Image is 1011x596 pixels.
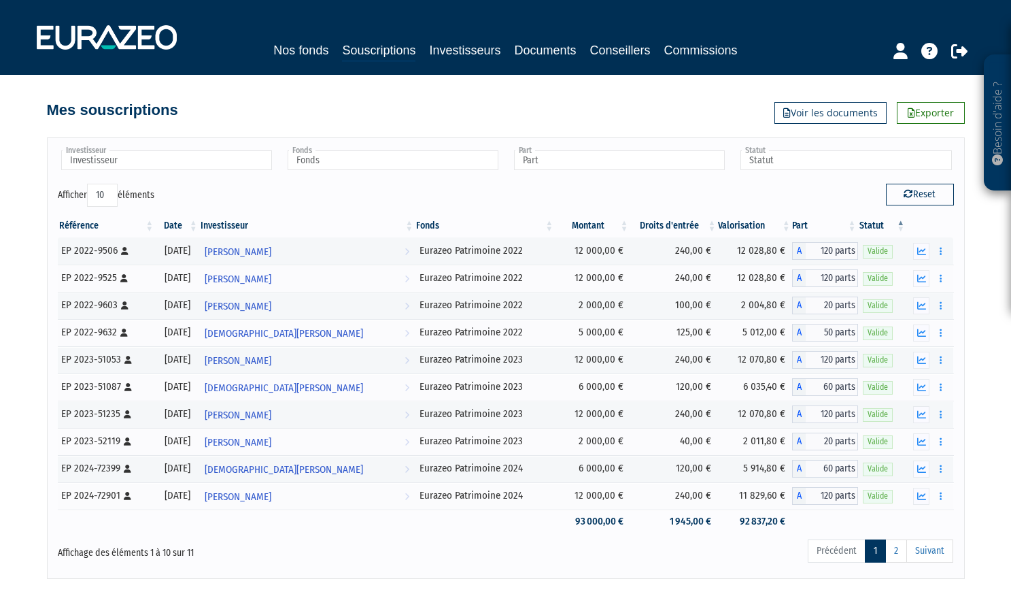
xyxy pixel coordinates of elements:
[205,348,271,374] span: [PERSON_NAME]
[58,184,154,207] label: Afficher éléments
[806,487,858,505] span: 120 parts
[199,374,415,401] a: [DEMOGRAPHIC_DATA][PERSON_NAME]
[415,214,555,237] th: Fonds: activer pour trier la colonne par ordre croissant
[555,237,630,265] td: 12 000,00 €
[160,461,194,476] div: [DATE]
[61,325,151,340] div: EP 2022-9632
[630,346,718,374] td: 240,00 €
[160,380,194,394] div: [DATE]
[61,352,151,367] div: EP 2023-51053
[630,510,718,533] td: 1 945,00 €
[806,242,858,260] span: 120 parts
[61,271,151,285] div: EP 2022-9525
[718,401,792,428] td: 12 070,80 €
[405,484,409,510] i: Voir l'investisseur
[863,408,893,421] span: Valide
[160,407,194,421] div: [DATE]
[124,492,131,500] i: [Français] Personne physique
[121,247,128,255] i: [Français] Personne physique
[630,401,718,428] td: 240,00 €
[199,455,415,482] a: [DEMOGRAPHIC_DATA][PERSON_NAME]
[863,327,893,340] span: Valide
[205,430,271,455] span: [PERSON_NAME]
[863,490,893,503] span: Valide
[555,510,630,533] td: 93 000,00 €
[555,265,630,292] td: 12 000,00 €
[121,301,128,310] i: [Français] Personne physique
[199,214,415,237] th: Investisseur: activer pour trier la colonne par ordre croissant
[863,272,893,285] span: Valide
[199,292,415,319] a: [PERSON_NAME]
[205,457,363,482] span: [DEMOGRAPHIC_DATA][PERSON_NAME]
[630,214,718,237] th: Droits d'entrée: activer pour trier la colonne par ordre croissant
[199,265,415,292] a: [PERSON_NAME]
[792,460,858,478] div: A - Eurazeo Patrimoine 2024
[718,214,792,237] th: Valorisation: activer pour trier la colonne par ordre croissant
[792,405,806,423] span: A
[405,239,409,265] i: Voir l'investisseur
[792,460,806,478] span: A
[792,378,806,396] span: A
[718,428,792,455] td: 2 011,80 €
[555,428,630,455] td: 2 000,00 €
[155,214,199,237] th: Date: activer pour trier la colonne par ordre croissant
[124,410,131,418] i: [Français] Personne physique
[61,461,151,476] div: EP 2024-72399
[160,352,194,367] div: [DATE]
[858,214,907,237] th: Statut : activer pour trier la colonne par ordre d&eacute;croissant
[792,405,858,423] div: A - Eurazeo Patrimoine 2023
[885,540,907,563] a: 2
[774,102,887,124] a: Voir les documents
[718,346,792,374] td: 12 070,80 €
[897,102,965,124] a: Exporter
[205,484,271,510] span: [PERSON_NAME]
[405,348,409,374] i: Voir l'investisseur
[205,403,271,428] span: [PERSON_NAME]
[718,265,792,292] td: 12 028,80 €
[120,329,128,337] i: [Français] Personne physique
[718,455,792,482] td: 5 914,80 €
[555,319,630,346] td: 5 000,00 €
[792,487,806,505] span: A
[792,324,806,342] span: A
[37,25,177,50] img: 1732889491-logotype_eurazeo_blanc_rvb.png
[405,321,409,346] i: Voir l'investisseur
[160,244,194,258] div: [DATE]
[806,269,858,287] span: 120 parts
[906,540,953,563] a: Suivant
[792,297,806,314] span: A
[61,244,151,258] div: EP 2022-9506
[273,41,328,60] a: Nos fonds
[120,274,128,282] i: [Français] Personne physique
[865,540,886,563] a: 1
[718,237,792,265] td: 12 028,80 €
[419,380,550,394] div: Eurazeo Patrimoine 2023
[792,214,858,237] th: Part: activer pour trier la colonne par ordre croissant
[630,374,718,401] td: 120,00 €
[58,538,419,560] div: Affichage des éléments 1 à 10 sur 11
[990,62,1006,184] p: Besoin d'aide ?
[555,401,630,428] td: 12 000,00 €
[205,321,363,346] span: [DEMOGRAPHIC_DATA][PERSON_NAME]
[205,267,271,292] span: [PERSON_NAME]
[199,319,415,346] a: [DEMOGRAPHIC_DATA][PERSON_NAME]
[419,244,550,258] div: Eurazeo Patrimoine 2022
[630,292,718,319] td: 100,00 €
[419,461,550,476] div: Eurazeo Patrimoine 2024
[792,242,858,260] div: A - Eurazeo Patrimoine 2022
[630,455,718,482] td: 120,00 €
[124,465,131,473] i: [Français] Personne physique
[199,346,415,374] a: [PERSON_NAME]
[87,184,118,207] select: Afficheréléments
[718,510,792,533] td: 92 837,20 €
[863,299,893,312] span: Valide
[806,405,858,423] span: 120 parts
[718,374,792,401] td: 6 035,40 €
[124,356,132,364] i: [Français] Personne physique
[429,41,500,60] a: Investisseurs
[863,245,893,258] span: Valide
[405,430,409,455] i: Voir l'investisseur
[47,102,178,118] h4: Mes souscriptions
[792,242,806,260] span: A
[419,352,550,367] div: Eurazeo Patrimoine 2023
